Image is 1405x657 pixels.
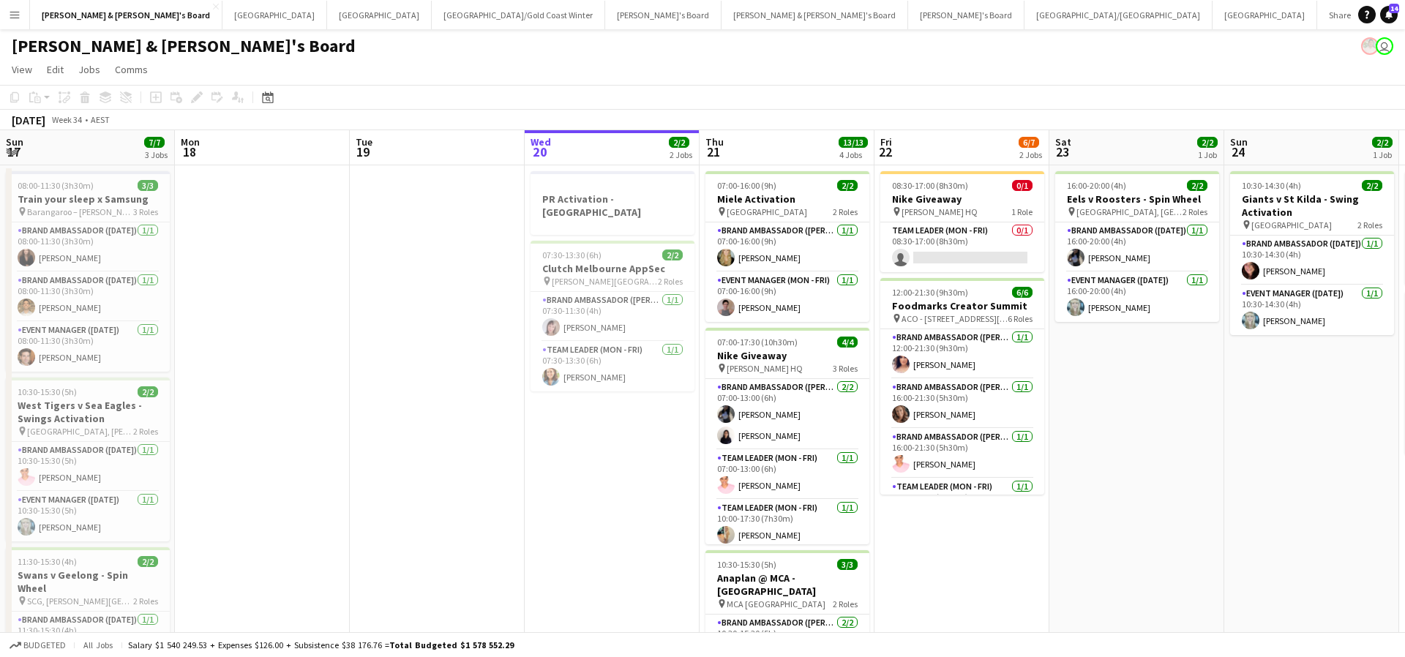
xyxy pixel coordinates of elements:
h3: Miele Activation [705,192,869,206]
span: Barangaroo – [PERSON_NAME][GEOGRAPHIC_DATA] [27,206,133,217]
div: 1 Job [1373,149,1392,160]
span: 6/7 [1019,137,1039,148]
app-card-role: Brand Ambassador ([PERSON_NAME])1/112:00-21:30 (9h30m)[PERSON_NAME] [880,329,1044,379]
button: [GEOGRAPHIC_DATA]/[GEOGRAPHIC_DATA] [1024,1,1213,29]
span: 22 [878,143,892,160]
app-card-role: Brand Ambassador ([DATE])1/110:30-14:30 (4h)[PERSON_NAME] [1230,236,1394,285]
app-card-role: Event Manager (Mon - Fri)1/107:00-16:00 (9h)[PERSON_NAME] [705,272,869,322]
span: Total Budgeted $1 578 552.29 [389,639,514,650]
span: [GEOGRAPHIC_DATA], [PERSON_NAME][GEOGRAPHIC_DATA], [GEOGRAPHIC_DATA] [27,426,133,437]
span: 2/2 [662,249,683,260]
app-job-card: 07:30-13:30 (6h)2/2Clutch Melbourne AppSec [PERSON_NAME][GEOGRAPHIC_DATA]2 RolesBrand Ambassador ... [531,241,694,391]
app-card-role: Team Leader (Mon - Fri)1/110:00-17:30 (7h30m)[PERSON_NAME] [705,500,869,549]
span: 3/3 [138,180,158,191]
app-card-role: Brand Ambassador ([PERSON_NAME])1/107:30-11:30 (4h)[PERSON_NAME] [531,292,694,342]
span: 2 Roles [1183,206,1207,217]
span: [GEOGRAPHIC_DATA], [GEOGRAPHIC_DATA] [1076,206,1183,217]
span: 08:30-17:00 (8h30m) [892,180,968,191]
div: Salary $1 540 249.53 + Expenses $126.00 + Subsistence $38 176.76 = [128,639,514,650]
div: 10:30-14:30 (4h)2/2Giants v St Kilda - Swing Activation [GEOGRAPHIC_DATA]2 RolesBrand Ambassador ... [1230,171,1394,335]
app-job-card: 07:00-17:30 (10h30m)4/4Nike Giveaway [PERSON_NAME] HQ3 RolesBrand Ambassador ([PERSON_NAME])2/207... [705,328,869,544]
span: 07:00-17:30 (10h30m) [717,337,798,348]
span: 24 [1228,143,1248,160]
span: 2/2 [837,180,858,191]
app-job-card: 08:00-11:30 (3h30m)3/3Train your sleep x Samsung Barangaroo – [PERSON_NAME][GEOGRAPHIC_DATA]3 Rol... [6,171,170,372]
button: [PERSON_NAME]'s Board [908,1,1024,29]
h3: PR Activation - [GEOGRAPHIC_DATA] [531,192,694,219]
app-card-role: Team Leader (Mon - Fri)1/116:00-21:30 (5h30m) [880,478,1044,528]
span: 2/2 [138,386,158,397]
app-user-avatar: Arrence Torres [1361,37,1379,55]
app-job-card: 10:30-15:30 (5h)2/2West Tigers v Sea Eagles - Swings Activation [GEOGRAPHIC_DATA], [PERSON_NAME][... [6,378,170,541]
h1: [PERSON_NAME] & [PERSON_NAME]'s Board [12,35,356,57]
span: [GEOGRAPHIC_DATA] [1251,219,1332,230]
span: [PERSON_NAME] HQ [727,363,803,374]
app-card-role: Brand Ambassador ([DATE])1/108:00-11:30 (3h30m)[PERSON_NAME] [6,272,170,322]
span: Edit [47,63,64,76]
span: 10:30-15:30 (5h) [18,386,77,397]
span: Wed [531,135,551,149]
div: 1 Job [1198,149,1217,160]
span: MCA [GEOGRAPHIC_DATA] [727,598,825,609]
span: 2 Roles [133,596,158,607]
span: Tue [356,135,372,149]
app-card-role: Team Leader (Mon - Fri)1/107:00-13:00 (6h)[PERSON_NAME] [705,450,869,500]
h3: Clutch Melbourne AppSec [531,262,694,275]
span: All jobs [80,639,116,650]
div: 08:30-17:00 (8h30m)0/1Nike Giveaway [PERSON_NAME] HQ1 RoleTeam Leader (Mon - Fri)0/108:30-17:00 (... [880,171,1044,272]
app-card-role: Brand Ambassador ([DATE])1/116:00-20:00 (4h)[PERSON_NAME] [1055,222,1219,272]
span: [PERSON_NAME] HQ [902,206,978,217]
app-card-role: Team Leader (Mon - Fri)1/107:30-13:30 (6h)[PERSON_NAME] [531,342,694,391]
button: [PERSON_NAME] & [PERSON_NAME]'s Board [30,1,222,29]
span: Sun [1230,135,1248,149]
span: 07:30-13:30 (6h) [542,249,602,260]
span: 2 Roles [833,206,858,217]
h3: Foodmarks Creator Summit [880,299,1044,312]
app-card-role: Event Manager ([DATE])1/116:00-20:00 (4h)[PERSON_NAME] [1055,272,1219,322]
app-card-role: Brand Ambassador ([PERSON_NAME])1/107:00-16:00 (9h)[PERSON_NAME] [705,222,869,272]
span: 2/2 [669,137,689,148]
span: 3/3 [837,559,858,570]
span: 1 Role [1011,206,1033,217]
span: 2 Roles [1357,219,1382,230]
span: 2 Roles [133,426,158,437]
span: 6/6 [1012,287,1033,298]
span: 3 Roles [833,363,858,374]
app-card-role: Event Manager ([DATE])1/110:30-15:30 (5h)[PERSON_NAME] [6,492,170,541]
app-card-role: Brand Ambassador ([PERSON_NAME])1/116:00-21:30 (5h30m)[PERSON_NAME] [880,429,1044,478]
a: Jobs [72,60,106,79]
button: [GEOGRAPHIC_DATA] [222,1,327,29]
div: 2 Jobs [670,149,692,160]
button: [PERSON_NAME]'s Board [605,1,722,29]
a: Edit [41,60,70,79]
div: 4 Jobs [839,149,867,160]
app-job-card: 12:00-21:30 (9h30m)6/6Foodmarks Creator Summit ACO - [STREET_ADDRESS][PERSON_NAME]6 RolesBrand Am... [880,278,1044,495]
span: 2/2 [1187,180,1207,191]
a: Comms [109,60,154,79]
span: 14 [1389,4,1399,13]
span: 2/2 [1362,180,1382,191]
span: 2/2 [138,556,158,567]
span: 2 Roles [658,276,683,287]
span: 20 [528,143,551,160]
h3: Train your sleep x Samsung [6,192,170,206]
app-job-card: PR Activation - [GEOGRAPHIC_DATA] [531,171,694,235]
h3: Giants v St Kilda - Swing Activation [1230,192,1394,219]
h3: West Tigers v Sea Eagles - Swings Activation [6,399,170,425]
app-job-card: 16:00-20:00 (4h)2/2Eels v Roosters - Spin Wheel [GEOGRAPHIC_DATA], [GEOGRAPHIC_DATA]2 RolesBrand ... [1055,171,1219,322]
span: ACO - [STREET_ADDRESS][PERSON_NAME] [902,313,1008,324]
app-card-role: Event Manager ([DATE])1/110:30-14:30 (4h)[PERSON_NAME] [1230,285,1394,335]
span: 7/7 [144,137,165,148]
span: Budgeted [23,640,66,650]
span: 08:00-11:30 (3h30m) [18,180,94,191]
h3: Nike Giveaway [705,349,869,362]
span: Sun [6,135,23,149]
span: 18 [179,143,200,160]
app-card-role: Brand Ambassador ([PERSON_NAME])1/116:00-21:30 (5h30m)[PERSON_NAME] [880,379,1044,429]
h3: Nike Giveaway [880,192,1044,206]
div: AEST [91,114,110,125]
app-card-role: Brand Ambassador ([DATE])1/108:00-11:30 (3h30m)[PERSON_NAME] [6,222,170,272]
